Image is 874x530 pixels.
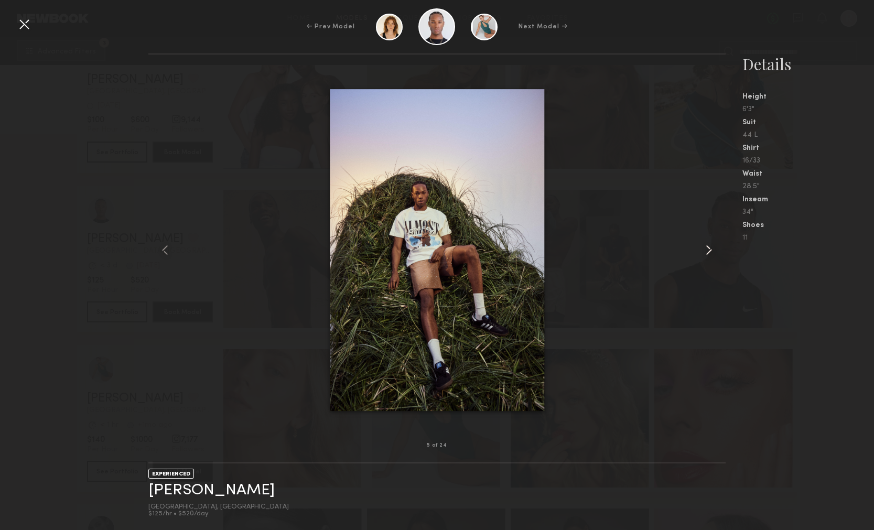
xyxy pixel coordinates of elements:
div: [GEOGRAPHIC_DATA], [GEOGRAPHIC_DATA] [148,504,289,511]
div: Height [742,93,874,101]
div: Inseam [742,196,874,203]
div: 16/33 [742,157,874,165]
div: Details [742,53,874,74]
div: 34" [742,209,874,216]
div: 28.5" [742,183,874,190]
div: 6'3" [742,106,874,113]
a: [PERSON_NAME] [148,482,275,499]
div: Next Model → [519,22,567,31]
div: ← Prev Model [307,22,355,31]
div: 44 L [742,132,874,139]
div: 11 [742,234,874,242]
div: Shirt [742,145,874,152]
div: 5 of 24 [427,443,447,448]
div: EXPERIENCED [148,469,194,479]
div: Waist [742,170,874,178]
div: $125/hr • $520/day [148,511,289,517]
div: Suit [742,119,874,126]
div: Shoes [742,222,874,229]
